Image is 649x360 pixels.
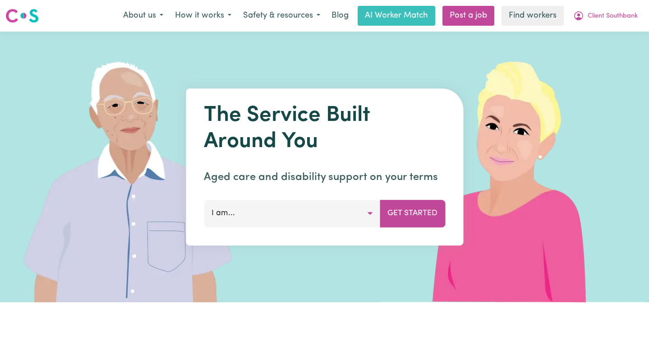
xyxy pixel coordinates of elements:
a: AI Worker Match [358,6,435,26]
a: Blog [326,6,354,26]
a: Careseekers logo [5,5,39,26]
span: Client Southbank [588,11,638,21]
button: My Account [567,6,644,25]
p: Aged care and disability support on your terms [204,169,445,185]
button: Get Started [380,200,445,227]
button: I am... [204,200,380,227]
img: Careseekers logo [5,8,39,24]
button: How it works [169,6,237,25]
h1: The Service Built Around You [204,103,445,155]
a: Post a job [442,6,494,26]
button: About us [117,6,169,25]
button: Safety & resources [237,6,326,25]
a: Find workers [502,6,564,26]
